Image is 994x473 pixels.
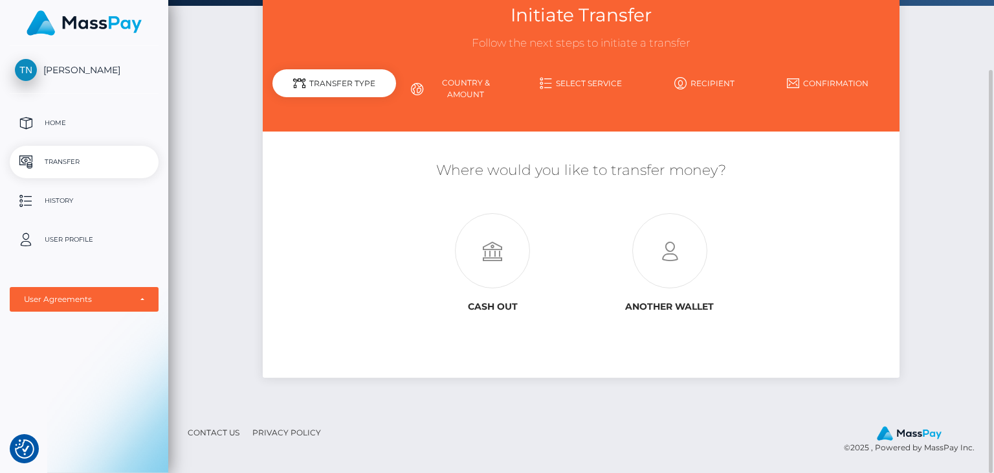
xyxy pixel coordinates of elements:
h3: Follow the next steps to initiate a transfer [272,36,889,51]
button: User Agreements [10,287,159,312]
a: Transfer [10,146,159,178]
div: User Agreements [24,294,130,305]
span: [PERSON_NAME] [10,64,159,76]
p: User Profile [15,230,153,249]
a: Confirmation [766,72,890,95]
button: Consent Preferences [15,439,34,459]
img: MassPay [877,426,942,441]
div: Transfer Type [272,69,396,97]
p: History [15,191,153,211]
h3: Initiate Transfer [272,3,889,28]
h6: Another wallet [591,301,748,312]
h5: Where would you like to transfer money? [272,161,889,181]
div: © 2025 , Powered by MassPay Inc. [844,426,984,454]
a: User Profile [10,224,159,256]
p: Transfer [15,152,153,172]
a: Contact Us [182,422,245,443]
a: Privacy Policy [247,422,326,443]
a: History [10,185,159,217]
a: Country & Amount [396,72,520,106]
img: MassPay [27,10,142,36]
p: Home [15,113,153,133]
a: Home [10,107,159,139]
a: Select Service [520,72,643,95]
img: Revisit consent button [15,439,34,459]
h6: Cash out [414,301,571,312]
a: Recipient [643,72,766,95]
